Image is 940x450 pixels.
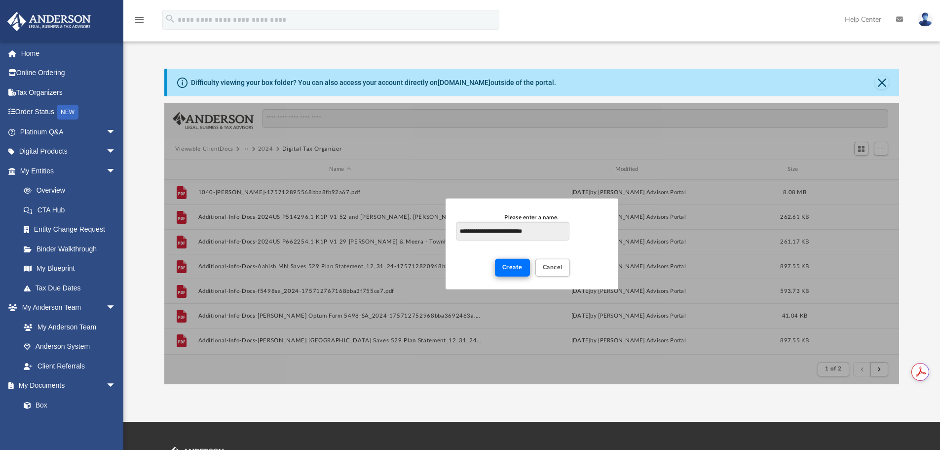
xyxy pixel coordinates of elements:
span: Cancel [543,264,563,270]
a: Online Ordering [7,63,131,83]
span: arrow_drop_down [106,298,126,318]
span: arrow_drop_down [106,376,126,396]
a: menu [133,19,145,26]
a: My Documentsarrow_drop_down [7,376,126,396]
a: My Anderson Teamarrow_drop_down [7,298,126,318]
div: Please enter a name. [456,213,607,222]
a: Platinum Q&Aarrow_drop_down [7,122,131,142]
button: Create [495,259,530,276]
button: Close [875,76,889,89]
a: Meeting Minutes [14,415,126,435]
a: Entity Change Request [14,220,131,240]
a: [DOMAIN_NAME] [438,79,490,86]
a: Box [14,395,121,415]
input: Please enter a name. [456,222,569,241]
a: Anderson System [14,337,126,357]
a: My Blueprint [14,259,126,279]
a: Order StatusNEW [7,102,131,123]
span: arrow_drop_down [106,122,126,142]
a: Client Referrals [14,356,126,376]
a: My Entitiesarrow_drop_down [7,161,131,181]
a: Binder Walkthrough [14,239,131,259]
a: Home [7,43,131,63]
a: Tax Organizers [7,82,131,102]
i: menu [133,14,145,26]
img: Anderson Advisors Platinum Portal [4,12,94,31]
a: CTA Hub [14,200,131,220]
div: NEW [57,105,78,120]
span: arrow_drop_down [106,142,126,162]
a: Overview [14,181,131,201]
div: New Folder [446,198,618,289]
i: search [165,13,176,24]
a: My Anderson Team [14,317,121,337]
a: Tax Due Dates [14,278,131,298]
a: Digital Productsarrow_drop_down [7,142,131,162]
span: arrow_drop_down [106,161,126,181]
span: Create [502,264,523,270]
div: Difficulty viewing your box folder? You can also access your account directly on outside of the p... [191,78,556,88]
img: User Pic [918,12,933,27]
button: Cancel [535,259,570,276]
